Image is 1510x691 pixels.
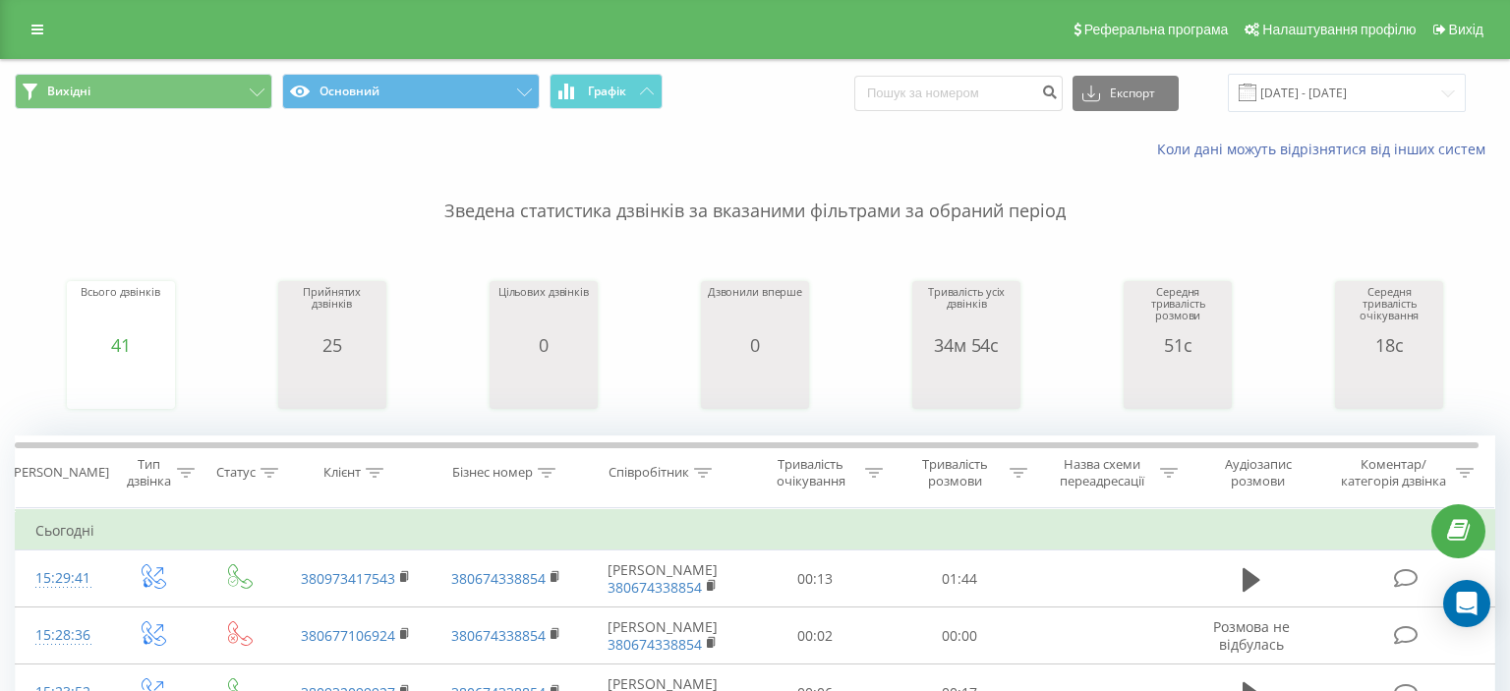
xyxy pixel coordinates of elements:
div: 41 [81,335,159,355]
a: 380677106924 [301,626,395,645]
td: 00:00 [888,607,1032,664]
div: 0 [708,335,802,355]
p: Зведена статистика дзвінків за вказаними фільтрами за обраний період [15,159,1495,224]
div: 18с [1340,335,1438,355]
a: 380674338854 [608,635,702,654]
div: Клієнт [323,465,361,482]
span: Вихід [1449,22,1483,37]
input: Пошук за номером [854,76,1063,111]
a: 380674338854 [608,578,702,597]
td: 00:13 [743,550,888,607]
a: Коли дані можуть відрізнятися вiд інших систем [1157,140,1495,158]
a: 380674338854 [451,569,546,588]
td: 00:02 [743,607,888,664]
div: Тип дзвінка [125,456,172,489]
div: 15:28:36 [35,616,88,655]
button: Вихідні [15,74,272,109]
span: Графік [588,85,626,98]
div: 15:29:41 [35,559,88,598]
span: Налаштування профілю [1262,22,1416,37]
div: 25 [283,335,381,355]
div: Тривалість очікування [761,456,860,489]
div: Назва схеми переадресації [1050,456,1155,489]
div: Тривалість розмови [905,456,1005,489]
td: [PERSON_NAME] [581,607,743,664]
div: Коментар/категорія дзвінка [1336,456,1451,489]
div: Середня тривалість розмови [1129,286,1227,335]
div: Цільових дзвінків [498,286,589,335]
div: Open Intercom Messenger [1443,580,1490,627]
div: Дзвонили вперше [708,286,802,335]
a: 380973417543 [301,569,395,588]
button: Графік [550,74,663,109]
span: Вихідні [47,84,90,99]
div: Співробітник [609,465,689,482]
button: Основний [282,74,540,109]
div: 0 [498,335,589,355]
td: Сьогодні [16,511,1495,550]
td: 01:44 [888,550,1032,607]
div: [PERSON_NAME] [10,465,109,482]
div: 34м 54с [917,335,1016,355]
td: [PERSON_NAME] [581,550,743,607]
div: Всього дзвінків [81,286,159,335]
div: Статус [216,465,256,482]
span: Реферальна програма [1084,22,1229,37]
div: Аудіозапис розмови [1200,456,1316,489]
div: 51с [1129,335,1227,355]
div: Тривалість усіх дзвінків [917,286,1016,335]
div: Прийнятих дзвінків [283,286,381,335]
button: Експорт [1073,76,1179,111]
a: 380674338854 [451,626,546,645]
div: Середня тривалість очікування [1340,286,1438,335]
div: Бізнес номер [452,465,533,482]
span: Розмова не відбулась [1213,617,1290,654]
